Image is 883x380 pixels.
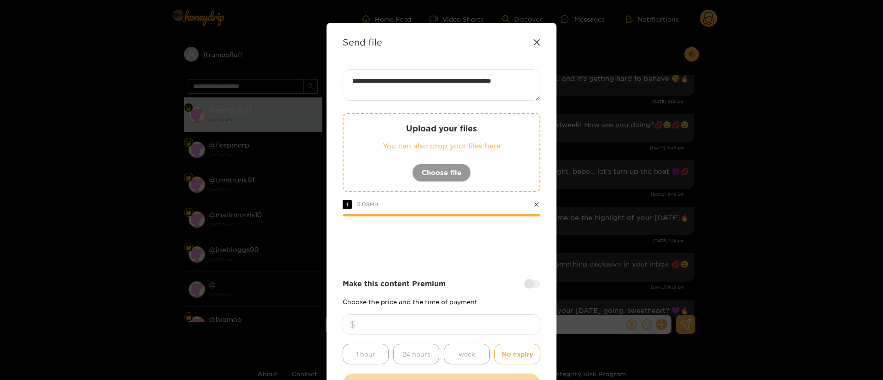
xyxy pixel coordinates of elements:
[459,349,475,359] span: week
[444,344,490,364] button: week
[412,164,471,182] button: Choose file
[494,344,540,364] button: No expiry
[502,349,533,359] span: No expiry
[343,344,389,364] button: 1 hour
[402,349,430,359] span: 24 hours
[362,141,521,151] p: You can also drop your files here
[343,278,446,289] strong: Make this content Premium
[356,349,375,359] span: 1 hour
[362,123,521,134] p: Upload your files
[356,201,378,207] span: 0.08 MB
[343,37,382,47] strong: Send file
[393,344,439,364] button: 24 hours
[343,200,352,209] span: 1
[343,298,540,305] p: Choose the price and the time of payment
